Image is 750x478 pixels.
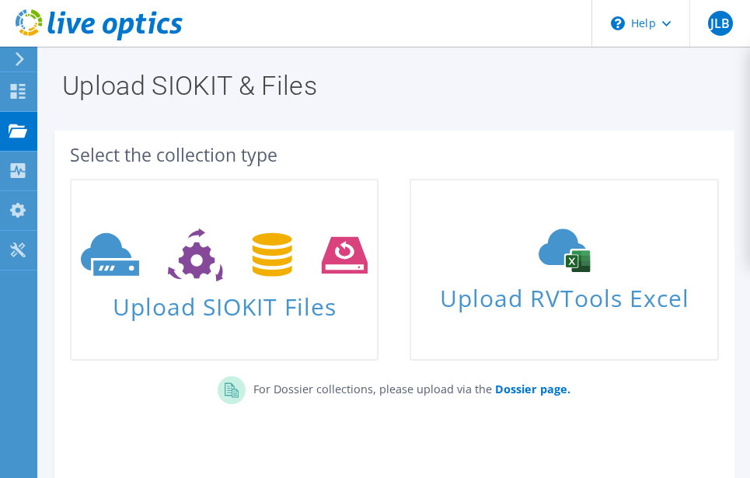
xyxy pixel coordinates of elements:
a: Upload SIOKIT Files [70,179,378,361]
b: Dossier page. [495,382,570,396]
svg: \n [611,16,625,30]
span: Upload SIOKIT Files [72,285,377,319]
span: JLB [708,11,733,36]
a: Upload RVTools Excel [410,179,718,361]
h1: Upload SIOKIT & Files [62,72,719,99]
a: Dossier page. [492,382,570,396]
span: Upload RVTools Excel [411,277,717,311]
p: For Dossier collections, please upload via the [246,376,570,398]
div: Select the collection type [70,146,719,163]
